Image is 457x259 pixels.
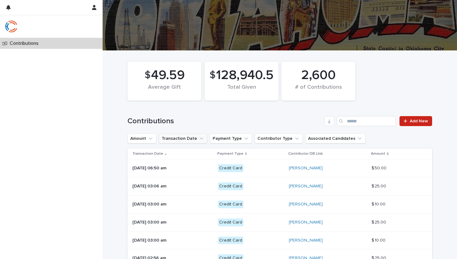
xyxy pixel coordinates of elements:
[138,84,191,97] div: Average Gift
[216,68,274,83] span: 128,940.5
[337,116,396,126] input: Search
[372,164,388,171] p: $ 50.00
[371,150,385,157] p: Amount
[372,182,387,189] p: $ 25.00
[132,150,163,157] p: Transaction Date
[289,202,323,207] a: [PERSON_NAME]
[410,119,428,123] span: Add New
[7,40,44,46] p: Contributions
[145,69,150,81] span: $
[289,166,323,171] a: [PERSON_NAME]
[372,237,387,243] p: $ 10.00
[305,134,366,144] button: Associated Candidates
[292,68,345,83] div: 2,600
[217,150,243,157] p: Payment Type
[127,134,156,144] button: Amount
[127,177,432,195] tr: [DATE] 03:06 amCredit Card[PERSON_NAME] $ 25.00$ 25.00
[218,182,243,190] div: Credit Card
[159,134,207,144] button: Transaction Date
[210,134,252,144] button: Payment Type
[132,238,213,243] p: [DATE] 03:00 am
[132,202,213,207] p: [DATE] 03:00 am
[132,220,213,225] p: [DATE] 03:00 am
[289,220,323,225] a: [PERSON_NAME]
[255,134,303,144] button: Contributor Type
[151,68,185,83] span: 49.59
[372,200,387,207] p: $ 10.00
[399,116,432,126] a: Add New
[218,237,243,244] div: Credit Card
[127,213,432,231] tr: [DATE] 03:00 amCredit Card[PERSON_NAME] $ 25.00$ 25.00
[218,164,243,172] div: Credit Card
[127,117,322,126] h1: Contributions
[288,150,323,157] p: Contributor DB LInk
[289,238,323,243] a: [PERSON_NAME]
[289,184,323,189] a: [PERSON_NAME]
[218,200,243,208] div: Credit Card
[215,84,268,97] div: Total Given
[218,219,243,226] div: Credit Card
[132,184,213,189] p: [DATE] 03:06 am
[127,231,432,249] tr: [DATE] 03:00 amCredit Card[PERSON_NAME] $ 10.00$ 10.00
[127,159,432,177] tr: [DATE] 06:50 amCredit Card[PERSON_NAME] $ 50.00$ 50.00
[127,195,432,213] tr: [DATE] 03:00 amCredit Card[PERSON_NAME] $ 10.00$ 10.00
[210,69,215,81] span: $
[372,219,387,225] p: $ 25.00
[132,166,213,171] p: [DATE] 06:50 am
[5,20,17,33] img: qJrBEDQOT26p5MY9181R
[292,84,345,97] div: # of Contributions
